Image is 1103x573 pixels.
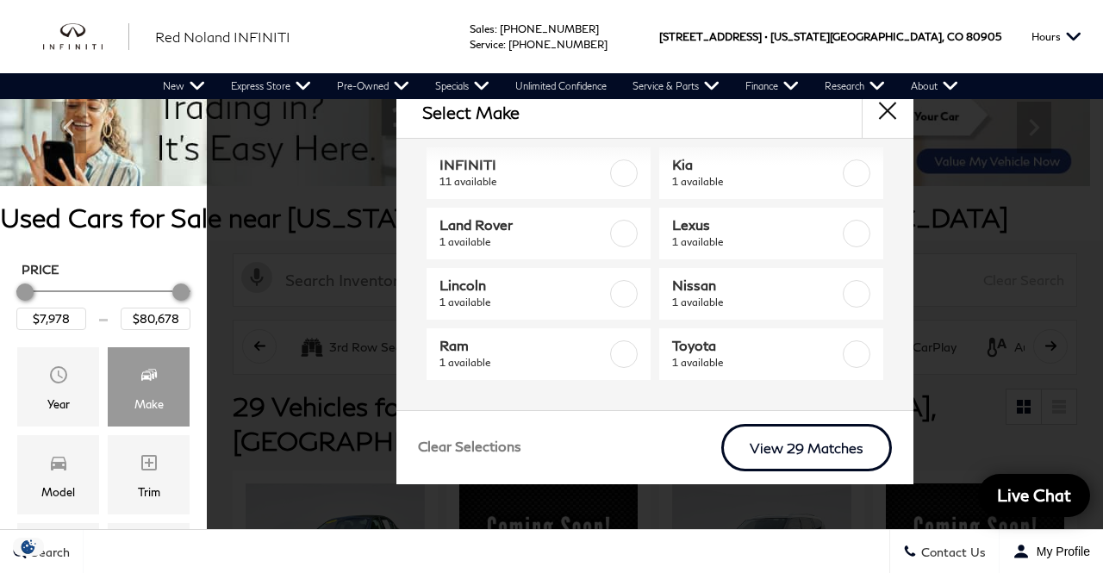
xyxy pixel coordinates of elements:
div: Make [134,395,164,414]
a: infiniti [43,23,129,51]
span: 1 available [672,173,841,190]
a: Live Chat [978,474,1090,517]
a: Red Noland INFINITI [155,27,290,47]
button: close [862,86,913,138]
div: Previous [52,102,86,153]
section: Click to Open Cookie Consent Modal [9,538,48,556]
div: TrimTrim [108,435,190,514]
a: Finance [732,73,812,99]
div: Trim [138,483,160,501]
span: Toyota [672,337,841,354]
div: YearYear [17,347,99,427]
a: INFINITI11 available [427,147,651,199]
span: Service [470,38,503,51]
span: INFINITI [439,156,608,173]
div: ModelModel [17,435,99,514]
a: Clear Selections [418,438,521,458]
h5: Price [22,262,185,277]
a: Pre-Owned [324,73,422,99]
span: Live Chat [988,484,1080,506]
span: : [495,22,497,35]
a: Specials [422,73,502,99]
span: Land Rover [439,216,608,234]
span: 1 available [439,354,608,371]
span: Year [48,360,69,395]
nav: Main Navigation [150,73,971,99]
a: [STREET_ADDRESS] • [US_STATE][GEOGRAPHIC_DATA], CO 80905 [659,30,1001,43]
a: Express Store [218,73,324,99]
span: Sales [470,22,495,35]
span: Ram [439,337,608,354]
span: : [503,38,506,51]
span: Search [27,545,70,559]
a: Nissan1 available [659,268,883,320]
span: Lincoln [439,277,608,294]
span: 1 available [672,234,841,251]
a: Lexus1 available [659,208,883,259]
span: 1 available [672,354,841,371]
span: Make [139,360,159,395]
span: Model [48,448,69,483]
span: 11 available [439,173,608,190]
span: Red Noland INFINITI [155,28,290,45]
span: Trim [139,448,159,483]
span: Kia [672,156,841,173]
h2: Select Make [422,103,520,121]
a: New [150,73,218,99]
a: About [898,73,971,99]
a: Land Rover1 available [427,208,651,259]
a: Unlimited Confidence [502,73,620,99]
span: 1 available [439,234,608,251]
div: MakeMake [108,347,190,427]
div: Price [16,277,190,330]
a: Service & Parts [620,73,732,99]
div: Minimum Price [16,283,34,301]
img: INFINITI [43,23,129,51]
div: Maximum Price [172,283,190,301]
div: Model [41,483,75,501]
span: Lexus [672,216,841,234]
a: [PHONE_NUMBER] [500,22,599,35]
div: Year [47,395,70,414]
span: Contact Us [917,545,986,559]
button: Open user profile menu [1000,530,1103,573]
img: Opt-Out Icon [9,538,48,556]
input: Minimum [16,308,86,330]
a: Research [812,73,898,99]
a: [PHONE_NUMBER] [508,38,608,51]
a: View 29 Matches [721,424,892,471]
span: 1 available [672,294,841,311]
a: Ram1 available [427,328,651,380]
span: 1 available [439,294,608,311]
span: Nissan [672,277,841,294]
input: Maximum [121,308,190,330]
a: Lincoln1 available [427,268,651,320]
a: Kia1 available [659,147,883,199]
span: My Profile [1030,545,1090,558]
a: Toyota1 available [659,328,883,380]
